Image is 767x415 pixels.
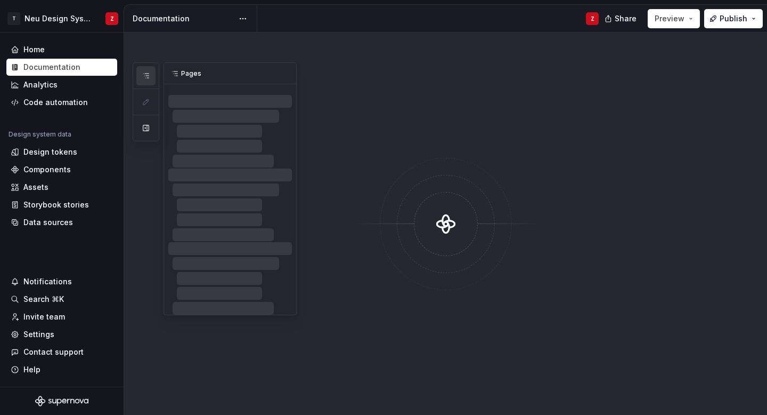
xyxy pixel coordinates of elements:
[6,94,117,111] a: Code automation
[23,347,84,357] div: Contact support
[23,62,80,73] div: Documentation
[6,59,117,76] a: Documentation
[23,97,88,108] div: Code automation
[6,161,117,178] a: Components
[6,76,117,93] a: Analytics
[655,13,684,24] span: Preview
[7,12,20,25] div: T
[648,9,700,28] button: Preview
[6,291,117,308] button: Search ⌘K
[615,13,637,24] span: Share
[23,217,73,228] div: Data sources
[23,364,40,375] div: Help
[23,199,89,210] div: Storybook stories
[23,312,65,322] div: Invite team
[6,214,117,231] a: Data sources
[6,326,117,343] a: Settings
[23,79,58,90] div: Analytics
[35,396,88,406] svg: Supernova Logo
[591,14,594,23] div: Z
[6,273,117,290] button: Notifications
[704,9,763,28] button: Publish
[23,147,77,157] div: Design tokens
[164,63,296,84] div: Pages
[9,130,71,139] div: Design system data
[23,276,72,287] div: Notifications
[6,143,117,161] a: Design tokens
[720,13,747,24] span: Publish
[6,196,117,213] a: Storybook stories
[6,179,117,196] a: Assets
[23,182,48,193] div: Assets
[110,14,114,23] div: Z
[2,7,121,30] button: TNeu Design SystemZ
[25,13,93,24] div: Neu Design System
[6,308,117,325] a: Invite team
[599,9,643,28] button: Share
[133,13,233,24] div: Documentation
[6,344,117,361] button: Contact support
[23,294,64,305] div: Search ⌘K
[6,41,117,58] a: Home
[23,44,45,55] div: Home
[23,164,71,175] div: Components
[6,361,117,378] button: Help
[23,329,54,340] div: Settings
